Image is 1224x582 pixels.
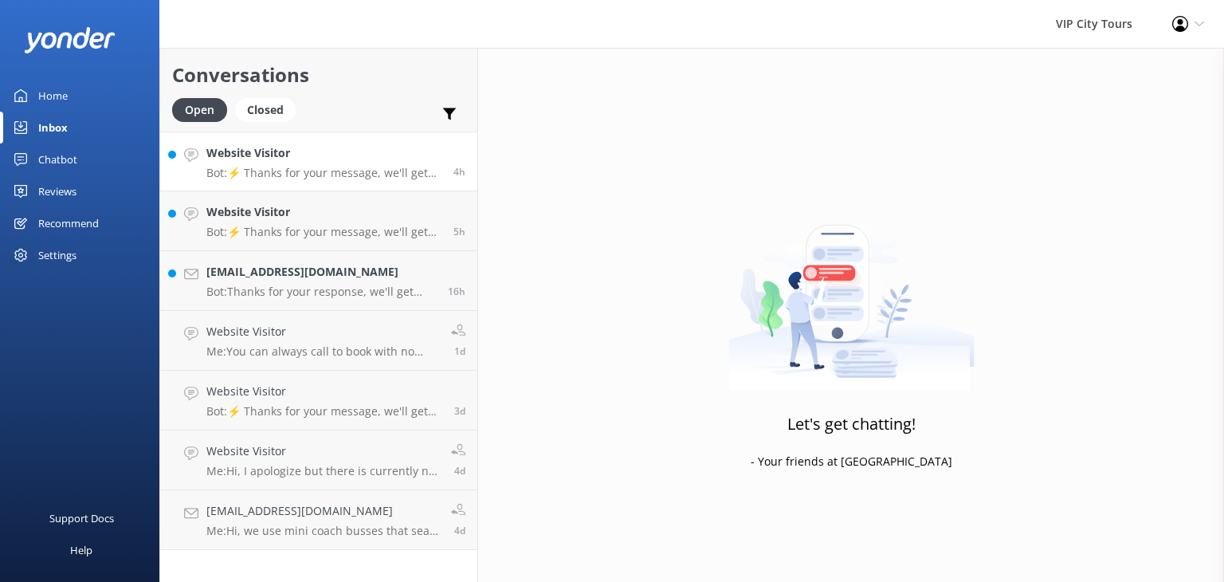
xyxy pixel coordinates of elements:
[206,404,442,419] p: Bot: ⚡ Thanks for your message, we'll get back to you as soon as we can. You're also welcome to k...
[38,207,99,239] div: Recommend
[206,203,441,221] h4: Website Visitor
[160,191,477,251] a: Website VisitorBot:⚡ Thanks for your message, we'll get back to you as soon as we can. You're als...
[160,431,477,490] a: Website VisitorMe:Hi, I apologize but there is currently no promotion going on4d
[160,311,477,371] a: Website VisitorMe:You can always call to book with no extra processing fee. [PHONE_NUMBER]1d
[454,344,465,358] span: Oct 05 2025 11:39am (UTC -06:00) America/Mexico_City
[38,80,68,112] div: Home
[751,453,952,470] p: - Your friends at [GEOGRAPHIC_DATA]
[160,490,477,550] a: [EMAIL_ADDRESS][DOMAIN_NAME]Me:Hi, we use mini coach busses that seat a maximum of 28 people4d
[453,165,465,179] span: Oct 07 2025 04:34am (UTC -06:00) America/Mexico_City
[160,371,477,431] a: Website VisitorBot:⚡ Thanks for your message, we'll get back to you as soon as we can. You're als...
[172,100,235,118] a: Open
[206,323,439,340] h4: Website Visitor
[454,404,465,418] span: Oct 03 2025 03:25pm (UTC -06:00) America/Mexico_City
[728,191,975,391] img: artwork of a man stealing a conversation from at giant smartphone
[38,144,77,175] div: Chatbot
[206,464,439,478] p: Me: Hi, I apologize but there is currently no promotion going on
[160,132,477,191] a: Website VisitorBot:⚡ Thanks for your message, we'll get back to you as soon as we can. You're als...
[206,166,441,180] p: Bot: ⚡ Thanks for your message, we'll get back to you as soon as we can. You're also welcome to k...
[160,251,477,311] a: [EMAIL_ADDRESS][DOMAIN_NAME]Bot:Thanks for your response, we'll get back to you as soon as we can...
[206,524,439,538] p: Me: Hi, we use mini coach busses that seat a maximum of 28 people
[206,383,442,400] h4: Website Visitor
[172,98,227,122] div: Open
[206,225,441,239] p: Bot: ⚡ Thanks for your message, we'll get back to you as soon as we can. You're also welcome to k...
[206,442,439,460] h4: Website Visitor
[24,27,116,53] img: yonder-white-logo.png
[206,285,436,299] p: Bot: Thanks for your response, we'll get back to you as soon as we can during opening hours.
[787,411,916,437] h3: Let's get chatting!
[172,60,465,90] h2: Conversations
[206,502,439,520] h4: [EMAIL_ADDRESS][DOMAIN_NAME]
[235,100,304,118] a: Closed
[206,263,436,281] h4: [EMAIL_ADDRESS][DOMAIN_NAME]
[206,344,439,359] p: Me: You can always call to book with no extra processing fee. [PHONE_NUMBER]
[70,534,92,566] div: Help
[235,98,296,122] div: Closed
[454,524,465,537] span: Oct 02 2025 07:13pm (UTC -06:00) America/Mexico_City
[38,175,76,207] div: Reviews
[49,502,114,534] div: Support Docs
[38,112,68,144] div: Inbox
[453,225,465,238] span: Oct 07 2025 03:18am (UTC -06:00) America/Mexico_City
[38,239,76,271] div: Settings
[206,144,441,162] h4: Website Visitor
[454,464,465,478] span: Oct 03 2025 08:21am (UTC -06:00) America/Mexico_City
[448,285,465,298] span: Oct 06 2025 04:25pm (UTC -06:00) America/Mexico_City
